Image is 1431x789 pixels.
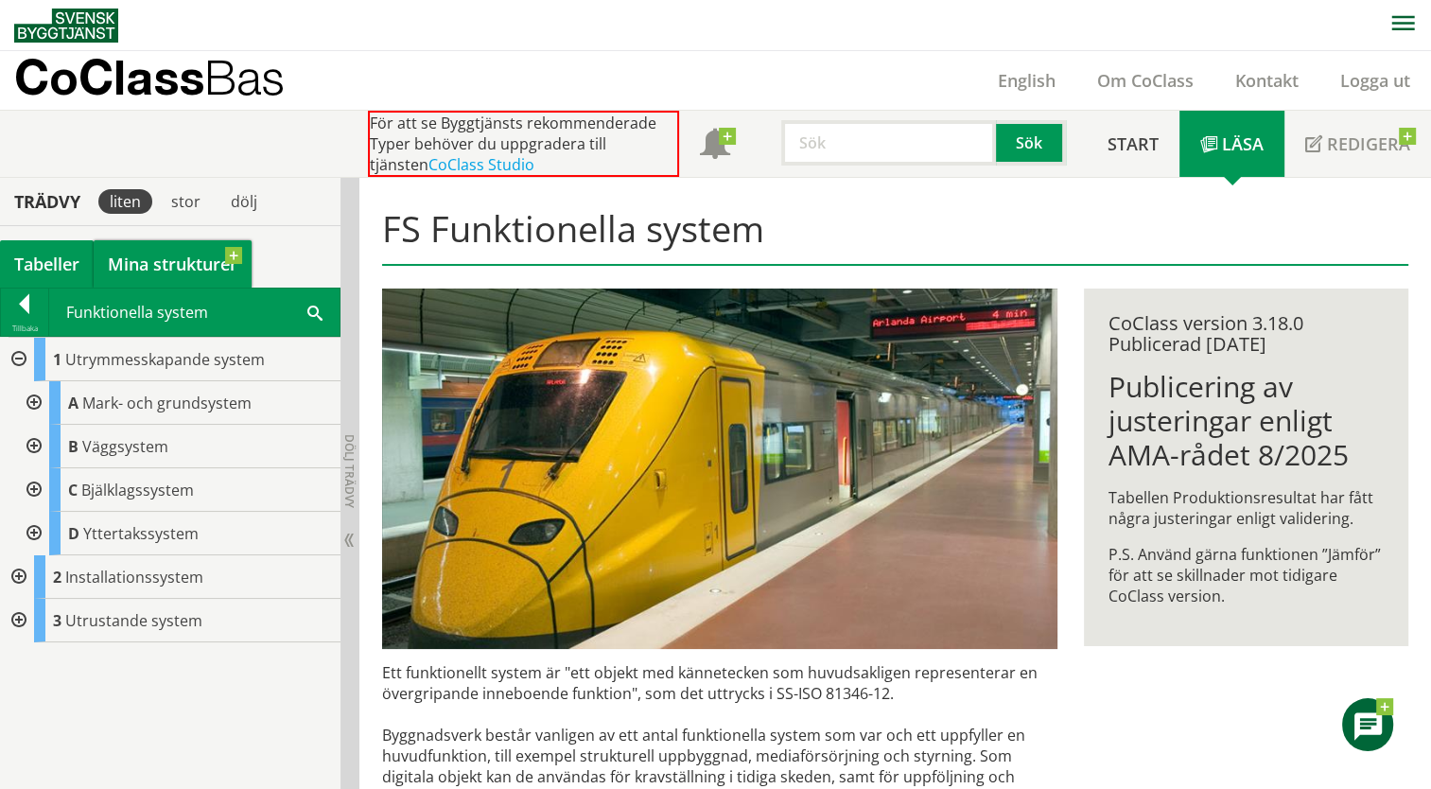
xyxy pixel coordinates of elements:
[1222,132,1264,155] span: Läsa
[53,567,61,587] span: 2
[14,9,118,43] img: Svensk Byggtjänst
[977,69,1076,92] a: English
[1108,544,1385,606] p: P.S. Använd gärna funktionen ”Jämför” för att se skillnader mot tidigare CoClass version.
[65,349,265,370] span: Utrymmesskapande system
[49,289,340,336] div: Funktionella system
[1108,313,1385,355] div: CoClass version 3.18.0 Publicerad [DATE]
[82,393,252,413] span: Mark- och grundsystem
[781,120,996,166] input: Sök
[428,154,534,175] a: CoClass Studio
[368,111,679,177] div: För att se Byggtjänsts rekommenderade Typer behöver du uppgradera till tjänsten
[68,523,79,544] span: D
[996,120,1066,166] button: Sök
[65,567,203,587] span: Installationssystem
[68,480,78,500] span: C
[382,289,1058,649] img: arlanda-express-2.jpg
[1214,69,1319,92] a: Kontakt
[1108,370,1385,472] h1: Publicering av justeringar enligt AMA-rådet 8/2025
[307,302,323,322] span: Sök i tabellen
[1179,111,1284,177] a: Läsa
[14,51,325,110] a: CoClassBas
[65,610,202,631] span: Utrustande system
[160,189,212,214] div: stor
[98,189,152,214] div: liten
[83,523,199,544] span: Yttertakssystem
[53,349,61,370] span: 1
[81,480,194,500] span: Bjälklagssystem
[1108,132,1159,155] span: Start
[1284,111,1431,177] a: Redigera
[94,240,252,288] a: Mina strukturer
[68,436,79,457] span: B
[1,321,48,336] div: Tillbaka
[1319,69,1431,92] a: Logga ut
[1327,132,1410,155] span: Redigera
[14,66,285,88] p: CoClass
[68,393,79,413] span: A
[82,436,168,457] span: Väggsystem
[700,131,730,161] span: Notifikationer
[219,189,269,214] div: dölj
[15,468,340,512] div: Gå till informationssidan för CoClass Studio
[4,191,91,212] div: Trädvy
[1108,487,1385,529] p: Tabellen Produktionsresultat har fått några justeringar enligt validering.
[204,49,285,105] span: Bas
[53,610,61,631] span: 3
[1076,69,1214,92] a: Om CoClass
[341,434,358,508] span: Dölj trädvy
[15,425,340,468] div: Gå till informationssidan för CoClass Studio
[382,207,1409,266] h1: FS Funktionella system
[15,512,340,555] div: Gå till informationssidan för CoClass Studio
[1087,111,1179,177] a: Start
[15,381,340,425] div: Gå till informationssidan för CoClass Studio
